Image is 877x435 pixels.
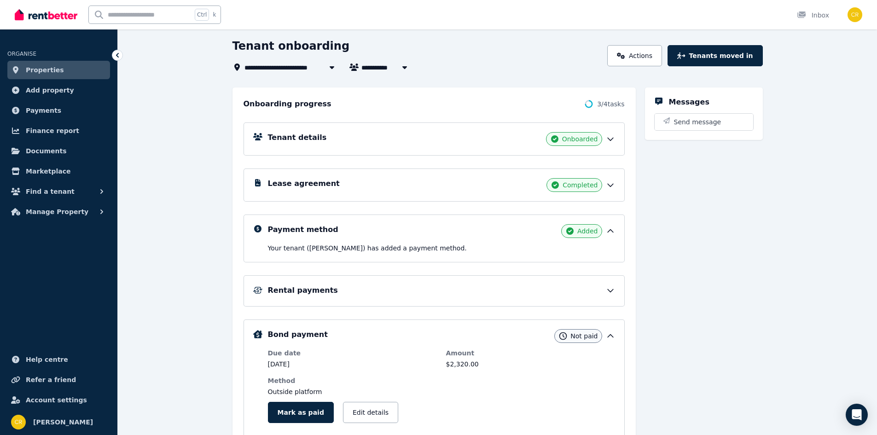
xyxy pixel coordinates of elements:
span: Add property [26,85,74,96]
button: Send message [655,114,753,130]
h5: Lease agreement [268,178,340,189]
dd: [DATE] [268,360,437,369]
button: Mark as paid [268,402,334,423]
span: Payments [26,105,61,116]
span: [PERSON_NAME] [33,417,93,428]
span: Send message [674,117,721,127]
a: Finance report [7,122,110,140]
dt: Amount [446,348,615,358]
a: Help centre [7,350,110,369]
span: Properties [26,64,64,75]
span: Finance report [26,125,79,136]
span: Onboarded [562,134,598,144]
dd: Outside platform [268,387,437,396]
a: Payments [7,101,110,120]
h5: Tenant details [268,132,327,143]
span: Completed [563,180,598,190]
button: Edit details [343,402,398,423]
dt: Due date [268,348,437,358]
span: 3 / 4 tasks [597,99,624,109]
button: Tenants moved in [668,45,762,66]
span: Manage Property [26,206,88,217]
div: Open Intercom Messenger [846,404,868,426]
img: Chris Reid [848,7,862,22]
dd: $2,320.00 [446,360,615,369]
span: Ctrl [195,9,209,21]
h5: Bond payment [268,329,328,340]
h2: Onboarding progress [244,99,331,110]
span: k [213,11,216,18]
h5: Rental payments [268,285,338,296]
img: Rental Payments [253,287,262,294]
a: Refer a friend [7,371,110,389]
div: Inbox [797,11,829,20]
button: Find a tenant [7,182,110,201]
img: RentBetter [15,8,77,22]
span: Documents [26,145,67,157]
h1: Tenant onboarding [232,39,350,53]
a: Properties [7,61,110,79]
h5: Payment method [268,224,338,235]
span: Added [577,226,598,236]
a: Documents [7,142,110,160]
p: Your tenant ([PERSON_NAME]) has added a payment method. [268,244,615,253]
img: Bond Details [253,330,262,338]
span: Not paid [570,331,598,341]
button: Manage Property [7,203,110,221]
dt: Method [268,376,437,385]
span: Find a tenant [26,186,75,197]
span: Account settings [26,394,87,406]
img: Chris Reid [11,415,26,429]
a: Actions [607,45,662,66]
h5: Messages [669,97,709,108]
a: Add property [7,81,110,99]
span: Marketplace [26,166,70,177]
span: Help centre [26,354,68,365]
a: Account settings [7,391,110,409]
span: Refer a friend [26,374,76,385]
span: ORGANISE [7,51,36,57]
a: Marketplace [7,162,110,180]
